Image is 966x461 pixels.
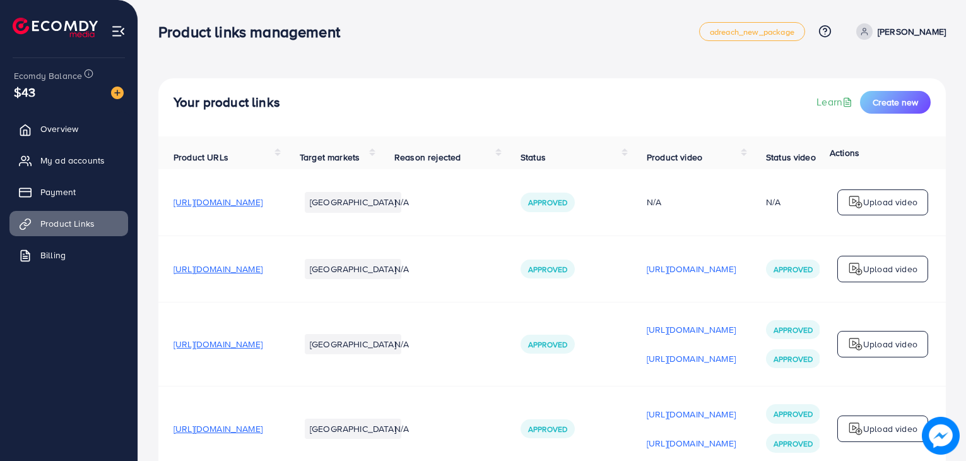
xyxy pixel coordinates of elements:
img: image [922,417,960,455]
span: $43 [14,83,35,101]
p: Upload video [863,195,917,210]
p: [URL][DOMAIN_NAME] [647,261,736,277]
img: image [111,87,124,99]
p: Upload video [863,421,917,436]
span: Actions [830,147,859,159]
img: menu [111,24,126,39]
span: [URL][DOMAIN_NAME] [174,263,262,275]
img: logo [848,337,863,352]
span: Approved [528,197,567,208]
span: Approved [774,438,813,449]
span: [URL][DOMAIN_NAME] [174,422,262,435]
span: Approved [528,424,567,434]
p: [URL][DOMAIN_NAME] [647,351,736,366]
span: Approved [528,264,567,275]
span: Overview [40,123,78,135]
span: N/A [394,338,409,350]
button: Create new [860,91,931,114]
span: N/A [394,263,409,275]
span: N/A [394,196,409,208]
span: Approved [774,264,813,275]
img: logo [848,261,863,277]
a: Product Links [9,211,128,236]
span: Status video [766,151,816,164]
img: logo [848,195,863,210]
p: [PERSON_NAME] [878,24,946,39]
h4: Your product links [174,95,280,111]
span: My ad accounts [40,154,105,167]
a: Overview [9,116,128,141]
li: [GEOGRAPHIC_DATA] [305,259,401,279]
span: adreach_new_package [710,28,794,36]
img: logo [13,18,98,37]
div: N/A [766,196,780,208]
span: Approved [774,354,813,364]
span: Payment [40,186,76,198]
span: Approved [528,339,567,350]
p: [URL][DOMAIN_NAME] [647,436,736,451]
a: Payment [9,179,128,205]
span: Status [521,151,546,164]
span: Target markets [300,151,360,164]
li: [GEOGRAPHIC_DATA] [305,334,401,354]
span: Ecomdy Balance [14,69,82,82]
h3: Product links management [158,23,350,41]
li: [GEOGRAPHIC_DATA] [305,419,401,439]
div: N/A [647,196,736,208]
span: Create new [873,96,918,109]
p: Upload video [863,261,917,277]
p: [URL][DOMAIN_NAME] [647,322,736,337]
a: Billing [9,242,128,268]
a: [PERSON_NAME] [851,23,946,40]
span: Approved [774,325,813,335]
a: My ad accounts [9,148,128,173]
a: Learn [816,95,855,109]
p: [URL][DOMAIN_NAME] [647,407,736,422]
span: N/A [394,422,409,435]
span: Approved [774,409,813,419]
span: Product URLs [174,151,228,164]
a: adreach_new_package [699,22,805,41]
li: [GEOGRAPHIC_DATA] [305,192,401,212]
span: [URL][DOMAIN_NAME] [174,338,262,350]
img: logo [848,421,863,436]
span: Billing [40,249,66,261]
span: [URL][DOMAIN_NAME] [174,196,262,208]
span: Product video [647,151,702,164]
span: Product Links [40,217,95,230]
p: Upload video [863,337,917,352]
span: Reason rejected [394,151,461,164]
